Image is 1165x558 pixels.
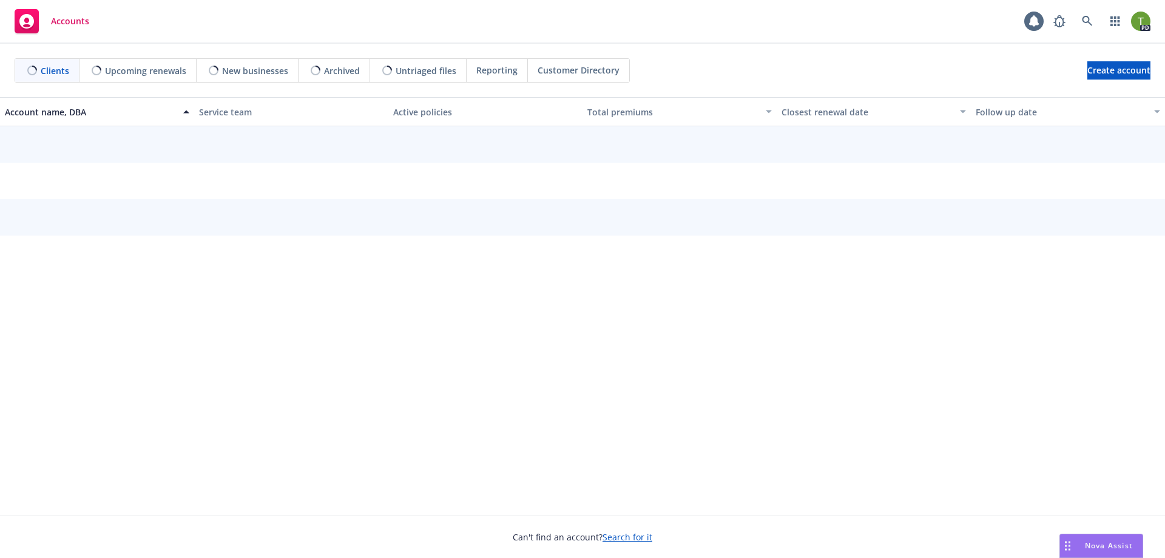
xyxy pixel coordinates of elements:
span: Reporting [476,64,518,77]
div: Service team [199,106,383,118]
span: Archived [324,64,360,77]
span: Can't find an account? [513,531,652,543]
a: Create account [1087,61,1150,80]
div: Follow up date [976,106,1147,118]
span: New businesses [222,64,288,77]
a: Accounts [10,4,94,38]
a: Report a Bug [1047,9,1072,33]
div: Total premiums [587,106,758,118]
span: Accounts [51,16,89,26]
div: Active policies [393,106,578,118]
button: Nova Assist [1059,534,1143,558]
button: Total premiums [582,97,777,126]
button: Active policies [388,97,582,126]
div: Account name, DBA [5,106,176,118]
a: Search for it [603,531,652,543]
span: Untriaged files [396,64,456,77]
button: Service team [194,97,388,126]
button: Closest renewal date [777,97,971,126]
span: Nova Assist [1085,540,1133,551]
span: Upcoming renewals [105,64,186,77]
a: Search [1075,9,1099,33]
span: Customer Directory [538,64,620,77]
span: Create account [1087,59,1150,82]
div: Drag to move [1060,534,1075,557]
button: Follow up date [971,97,1165,126]
a: Switch app [1103,9,1127,33]
span: Clients [41,64,69,77]
img: photo [1131,12,1150,31]
div: Closest renewal date [782,106,953,118]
